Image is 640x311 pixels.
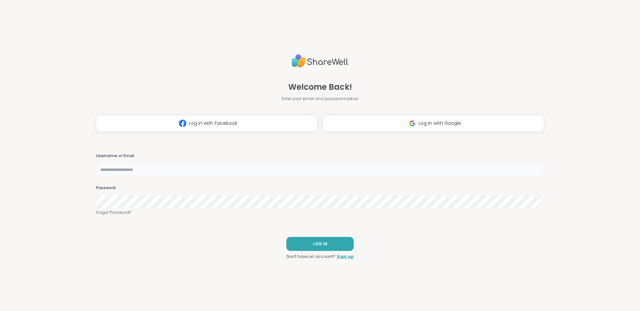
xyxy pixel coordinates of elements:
[176,117,189,129] img: ShareWell Logomark
[96,115,317,132] button: Log in with Facebook
[286,237,354,251] button: LOG IN
[96,210,544,216] a: Forgot Password?
[282,96,358,102] span: Enter your email and password below
[288,81,352,93] span: Welcome Back!
[337,254,354,260] a: Sign up
[292,51,348,70] img: ShareWell Logo
[406,117,419,129] img: ShareWell Logomark
[419,120,461,127] span: Log in with Google
[189,120,237,127] span: Log in with Facebook
[286,254,335,260] span: Don't have an account?
[96,153,544,159] h3: Username or Email
[96,185,544,191] h3: Password
[313,241,327,247] span: LOG IN
[323,115,544,132] button: Log in with Google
